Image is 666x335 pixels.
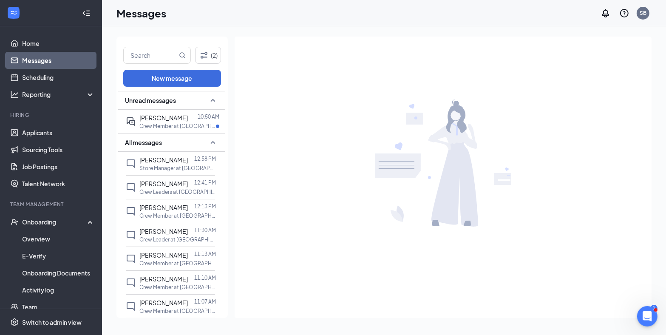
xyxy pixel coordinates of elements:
a: E-Verify [22,247,95,264]
a: Onboarding Documents [22,264,95,281]
button: Filter (2) [195,47,221,64]
svg: Filter [199,50,209,60]
svg: Notifications [601,8,611,18]
p: 11:30 AM [194,227,216,234]
p: 11:07 AM [194,298,216,305]
input: Search [124,47,177,63]
a: Talent Network [22,175,95,192]
svg: MagnifyingGlass [179,52,186,59]
svg: ChatInactive [126,182,136,193]
div: 1 [651,305,657,312]
span: [PERSON_NAME] [139,251,188,259]
p: 11:10 AM [194,274,216,281]
div: Switch to admin view [22,318,82,326]
p: 12:41 PM [194,179,216,186]
p: 12:13 PM [194,203,216,210]
svg: ChatInactive [126,254,136,264]
span: [PERSON_NAME] [139,299,188,307]
a: Team [22,298,95,315]
svg: WorkstreamLogo [9,9,18,17]
p: 10:50 AM [198,113,219,120]
span: [PERSON_NAME] [139,180,188,187]
span: [PERSON_NAME] [139,156,188,164]
iframe: Intercom live chat [637,306,657,326]
h1: Messages [116,6,166,20]
svg: ChatInactive [126,206,136,216]
a: Job Postings [22,158,95,175]
p: Crew Leaders at [GEOGRAPHIC_DATA] 1 [139,188,216,196]
button: New message [123,70,221,87]
p: 12:58 PM [194,155,216,162]
svg: QuestionInfo [619,8,629,18]
a: Sourcing Tools [22,141,95,158]
svg: ActiveDoubleChat [126,116,136,127]
p: 11:13 AM [194,250,216,258]
a: Applicants [22,124,95,141]
svg: Settings [10,318,19,326]
div: Onboarding [22,218,88,226]
div: Reporting [22,90,95,99]
a: Activity log [22,281,95,298]
p: Crew Member at [GEOGRAPHIC_DATA] 2 [139,122,216,130]
svg: SmallChevronUp [208,95,218,105]
svg: ChatInactive [126,230,136,240]
div: SB [640,9,646,17]
a: Scheduling [22,69,95,86]
a: Home [22,35,95,52]
div: Hiring [10,111,93,119]
span: [PERSON_NAME] [139,227,188,235]
p: Crew Leader at [GEOGRAPHIC_DATA] [GEOGRAPHIC_DATA] [139,236,216,243]
span: [PERSON_NAME] [139,275,188,283]
p: Crew Member at [GEOGRAPHIC_DATA] 1 [139,284,216,291]
svg: SmallChevronUp [208,137,218,148]
p: Crew Member at [GEOGRAPHIC_DATA] 1 [139,260,216,267]
p: Crew Member at [GEOGRAPHIC_DATA] 1 [139,212,216,219]
div: Team Management [10,201,93,208]
a: Messages [22,52,95,69]
svg: UserCheck [10,218,19,226]
p: Store Manager at [GEOGRAPHIC_DATA] 1 [139,165,216,172]
svg: Collapse [82,9,91,17]
a: Overview [22,230,95,247]
span: [PERSON_NAME] [139,114,188,122]
span: All messages [125,138,162,147]
svg: ChatInactive [126,278,136,288]
span: Unread messages [125,96,176,105]
svg: ChatInactive [126,301,136,312]
span: [PERSON_NAME] [139,204,188,211]
svg: Analysis [10,90,19,99]
svg: ChatInactive [126,159,136,169]
p: Crew Member at [GEOGRAPHIC_DATA] 1 [139,307,216,315]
